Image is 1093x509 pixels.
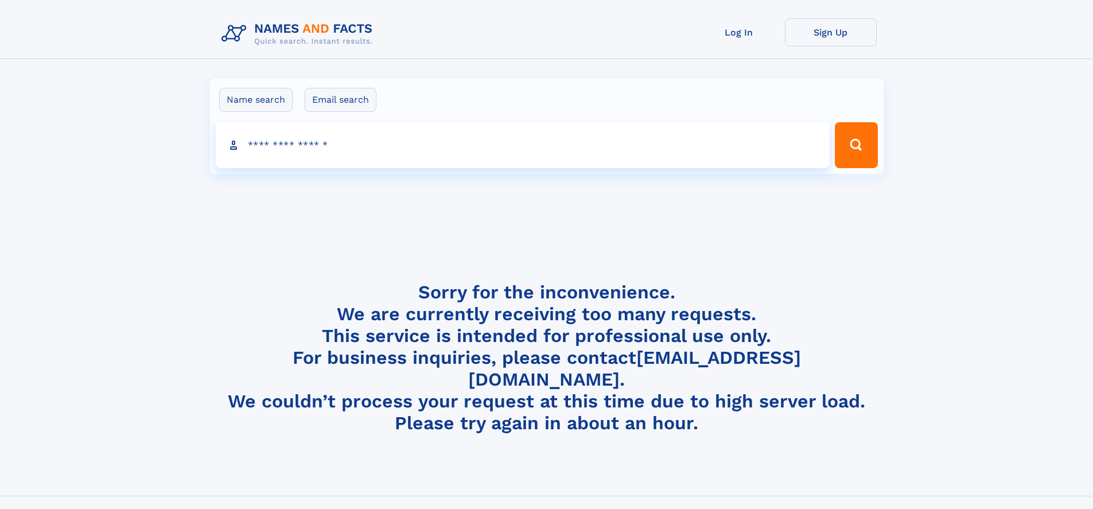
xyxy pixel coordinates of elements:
[693,18,785,46] a: Log In
[785,18,877,46] a: Sign Up
[217,18,382,49] img: Logo Names and Facts
[216,122,830,168] input: search input
[219,88,293,112] label: Name search
[305,88,376,112] label: Email search
[217,281,877,434] h4: Sorry for the inconvenience. We are currently receiving too many requests. This service is intend...
[468,347,801,390] a: [EMAIL_ADDRESS][DOMAIN_NAME]
[835,122,877,168] button: Search Button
